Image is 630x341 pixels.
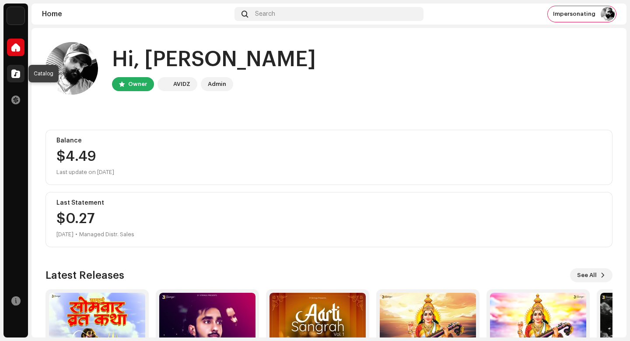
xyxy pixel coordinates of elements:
div: Home [42,11,231,18]
div: • [75,229,77,240]
img: 10d72f0b-d06a-424f-aeaa-9c9f537e57b6 [159,79,170,89]
div: Managed Distr. Sales [79,229,134,240]
div: AVIDZ [173,79,190,89]
re-o-card-value: Balance [45,130,612,185]
re-o-card-value: Last Statement [45,192,612,247]
span: Search [255,11,275,18]
div: Last Statement [56,199,602,206]
button: See All [570,268,612,282]
span: Impersonating [553,11,595,18]
span: See All [577,266,597,284]
div: Admin [208,79,226,89]
img: f1b4ad2c-78ee-4bb3-b4ba-be8601e03f70 [45,42,98,95]
div: [DATE] [56,229,73,240]
div: Owner [128,79,147,89]
img: f1b4ad2c-78ee-4bb3-b4ba-be8601e03f70 [601,7,615,21]
div: Hi, [PERSON_NAME] [112,46,316,74]
img: 10d72f0b-d06a-424f-aeaa-9c9f537e57b6 [7,7,24,25]
div: Last update on [DATE] [56,167,602,178]
h3: Latest Releases [45,268,124,282]
div: Balance [56,137,602,144]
